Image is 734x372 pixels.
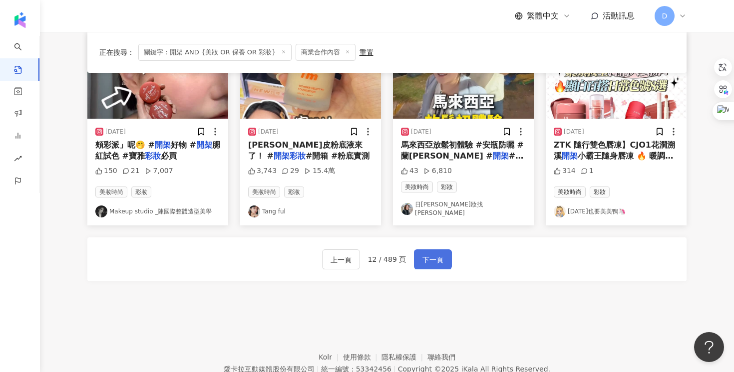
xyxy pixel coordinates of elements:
[527,10,559,21] span: 繁體中文
[343,353,382,361] a: 使用條款
[240,30,381,119] img: post-image
[554,140,675,161] span: ZTK 隨行雙色唇凍】CJO1花澗溯溪
[95,205,107,217] img: KOL Avatar
[319,353,343,361] a: Kolr
[306,151,369,161] span: #開箱 #粉底實測
[562,151,578,161] mark: 開架
[138,44,292,61] span: 關鍵字：開架 AND {美妝 OR 保養 OR 彩妝}
[590,186,610,197] span: 彩妝
[95,140,155,150] span: 頰彩派」呢🤭 #
[296,44,356,61] span: 商業合作內容
[248,186,280,197] span: 美妝時尚
[603,11,635,20] span: 活動訊息
[381,353,427,361] a: 隱私權保護
[437,182,457,192] span: 彩妝
[145,166,173,176] div: 7,007
[422,254,443,266] span: 下一頁
[401,166,418,176] div: 43
[546,30,687,119] img: post-image
[554,151,673,172] span: 小霸王隨身唇凍 🔥 暖調杏仁奶茶x
[14,36,34,75] a: search
[401,182,433,192] span: 美妝時尚
[493,151,509,161] mark: 開架
[240,30,381,119] button: 商業合作
[248,205,260,217] img: KOL Avatar
[284,186,304,197] span: 彩妝
[87,30,228,119] button: 商業合作
[581,166,594,176] div: 1
[131,186,151,197] span: 彩妝
[105,128,126,136] div: [DATE]
[554,205,566,217] img: KOL Avatar
[554,205,679,217] a: KOL Avatar[DATE]也要美美鴨🦄
[14,149,22,171] span: rise
[546,30,687,119] button: 商業合作
[258,128,279,136] div: [DATE]
[196,140,212,150] mark: 開架
[401,140,524,161] span: 馬來西亞放鬆初體驗 #安瓶防曬 #蘭[PERSON_NAME] #
[122,166,140,176] div: 21
[694,332,724,362] iframe: Help Scout Beacon - Open
[322,249,360,269] button: 上一頁
[95,205,220,217] a: KOL AvatarMakeup studio _陳國際整體造型美學
[411,128,431,136] div: [DATE]
[554,166,576,176] div: 314
[304,166,335,176] div: 15.4萬
[401,203,413,215] img: KOL Avatar
[368,255,406,263] span: 12 / 489 頁
[423,166,452,176] div: 6,810
[155,140,171,150] mark: 開架
[393,30,534,119] img: post-image
[554,186,586,197] span: 美妝時尚
[393,30,534,119] button: 商業合作
[248,140,363,161] span: [PERSON_NAME]皮粉底液來了！ #
[95,140,220,161] span: 腮紅試色 #寶雅
[564,128,584,136] div: [DATE]
[414,249,452,269] button: 下一頁
[360,48,373,56] div: 重置
[427,353,455,361] a: 聯絡我們
[161,151,177,161] span: 必買
[99,48,134,56] span: 正在搜尋 ：
[282,166,299,176] div: 29
[145,151,161,161] mark: 彩妝
[95,186,127,197] span: 美妝時尚
[87,30,228,119] img: post-image
[248,205,373,217] a: KOL AvatarTang ful
[248,166,277,176] div: 3,743
[331,254,352,266] span: 上一頁
[274,151,306,161] mark: 開架彩妝
[95,166,117,176] div: 150
[171,140,196,150] span: 好物 #
[662,10,668,21] span: D
[401,200,526,217] a: KOL Avatar日[PERSON_NAME]妝找[PERSON_NAME]
[12,12,28,28] img: logo icon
